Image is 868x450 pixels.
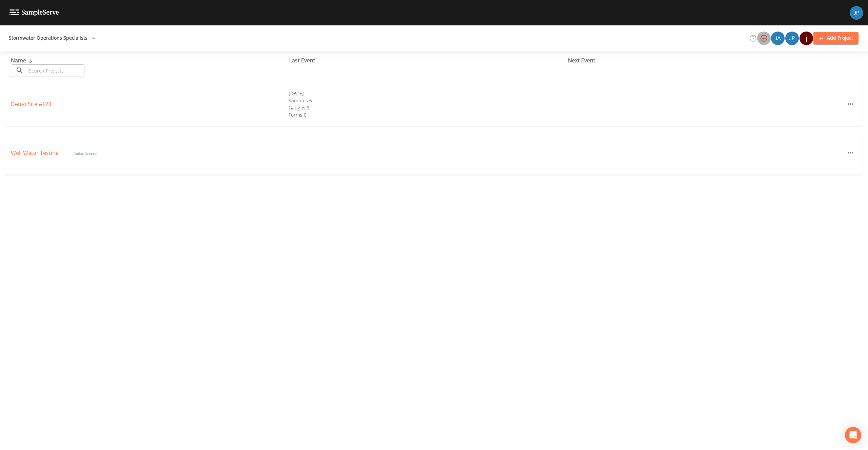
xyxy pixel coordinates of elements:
[11,100,51,108] a: Demo Site #123
[845,427,861,443] div: Open Intercom Messenger
[799,32,813,45] div: jason.b.westmoreland@outlook.com
[771,32,785,45] img: 7a16a18778a09802b0da2fe4cd716d15
[771,32,785,45] div: Jason
[813,32,859,44] button: Add Project
[289,111,566,118] div: Forms: 0
[800,32,813,45] div: j
[9,9,59,16] img: logo
[289,56,568,64] div: Last Event
[568,56,846,64] div: Next Event
[11,57,34,64] span: Name
[11,149,60,157] a: Well Water Testing
[785,32,799,45] div: Joshua gere Paul
[74,151,97,156] span: Dollar General
[289,90,566,97] div: [DATE]
[289,104,566,111] div: Gauges: 3
[785,32,799,45] img: 41241ef155101aa6d92a04480b0d0000
[289,97,566,104] div: Samples: 6
[6,32,98,44] button: Stormwater Operations Specialists
[850,6,863,20] img: 41241ef155101aa6d92a04480b0d0000
[26,64,84,77] input: Search Projects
